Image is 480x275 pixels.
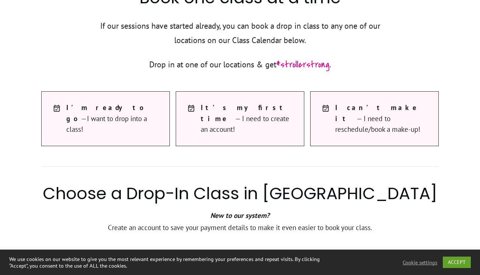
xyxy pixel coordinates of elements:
[100,21,380,45] span: If our sessions have started already, you can book a drop in class to any one of our locations on...
[201,103,287,123] strong: I
[89,56,392,82] p: .
[42,182,439,205] h2: Choose a Drop-In Class in [GEOGRAPHIC_DATA]
[403,259,437,266] a: Cookie settings
[335,102,431,135] span: — I need to reschedule/book a make-up!
[201,103,287,123] strong: t's my first time
[276,58,329,71] span: #strollerstrong
[42,222,439,243] p: Create an account to save your payment details to make it even easier to book your class.
[66,102,162,135] span: —I want to drop into a class!
[9,256,332,269] div: We use cookies on our website to give you the most relevant experience by remembering your prefer...
[66,103,147,123] strong: I'm ready to go
[443,257,471,268] a: ACCEPT
[335,103,418,123] strong: I can't make it
[210,211,270,220] strong: New to our system?
[149,59,276,70] span: Drop in at one of our locations & get
[201,102,297,135] span: — I need to create an account!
